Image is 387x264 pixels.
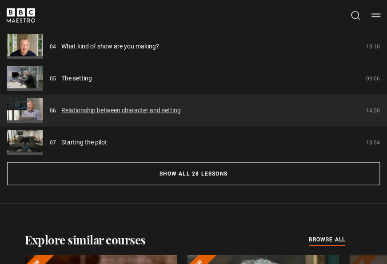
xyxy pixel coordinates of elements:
[61,42,159,51] a: What kind of show are you making?
[7,8,35,23] svg: BBC Maestro
[7,162,380,185] button: Show all 28 lessons
[61,74,92,83] a: The setting
[309,235,345,244] span: browse all
[25,232,146,248] h2: Explore similar courses
[309,235,345,245] a: browse all
[61,106,181,115] a: Relationship between character and setting
[61,138,107,147] a: Starting the pilot
[371,11,380,20] button: Toggle navigation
